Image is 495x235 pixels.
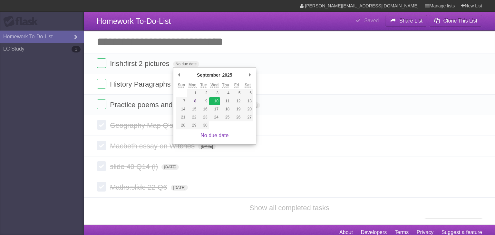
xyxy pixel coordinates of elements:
div: 2025 [221,70,233,80]
button: 27 [242,113,253,121]
button: Next Month [247,70,253,80]
button: 29 [187,121,198,129]
button: 1 [187,89,198,97]
button: Previous Month [176,70,182,80]
label: Done [97,141,106,150]
span: slide 40 Q14 (i) [110,163,160,171]
button: 19 [231,105,242,113]
button: 4 [220,89,231,97]
button: 5 [231,89,242,97]
button: 17 [209,105,220,113]
button: 23 [198,113,209,121]
label: Done [97,120,106,130]
button: 8 [187,97,198,105]
span: History Paragraphs [110,80,172,88]
button: 7 [176,97,187,105]
button: 30 [198,121,209,129]
span: [DATE] [198,144,216,149]
b: Saved [364,18,379,23]
span: Macbeth essay on Witches [110,142,196,150]
button: 10 [209,97,220,105]
abbr: Wednesday [210,83,218,88]
button: 6 [242,89,253,97]
b: 1 [72,46,81,52]
abbr: Tuesday [200,83,207,88]
button: 18 [220,105,231,113]
button: 20 [242,105,253,113]
button: 14 [176,105,187,113]
button: 11 [220,97,231,105]
a: No due date [200,133,228,138]
span: Irish:first 2 pictures [110,60,171,68]
button: 25 [220,113,231,121]
label: Done [97,182,106,192]
label: Done [97,99,106,109]
button: 15 [187,105,198,113]
button: 12 [231,97,242,105]
button: 2 [198,89,209,97]
button: Clone This List [429,15,482,27]
button: 13 [242,97,253,105]
button: 26 [231,113,242,121]
span: Homework To-Do-List [97,17,171,25]
button: 28 [176,121,187,129]
button: Share List [385,15,428,27]
div: Flask [3,16,42,27]
button: 22 [187,113,198,121]
abbr: Thursday [222,83,229,88]
a: Show all completed tasks [249,204,329,212]
b: Share List [399,18,422,23]
label: Done [97,79,106,89]
button: 9 [198,97,209,105]
label: Done [97,58,106,68]
span: No due date [173,61,199,67]
button: 21 [176,113,187,121]
abbr: Sunday [178,83,185,88]
div: September [196,70,221,80]
abbr: Saturday [245,83,251,88]
span: [DATE] [171,185,188,191]
button: 16 [198,105,209,113]
abbr: Friday [234,83,239,88]
abbr: Monday [189,83,197,88]
button: 3 [209,89,220,97]
span: Geography Map Q's [110,121,175,129]
span: Maths:slide 22 Q6 [110,183,169,191]
button: 24 [209,113,220,121]
label: Done [97,161,106,171]
b: Clone This List [443,18,477,23]
span: [DATE] [161,164,179,170]
span: Practice poems and greeting for mini oral [110,101,241,109]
